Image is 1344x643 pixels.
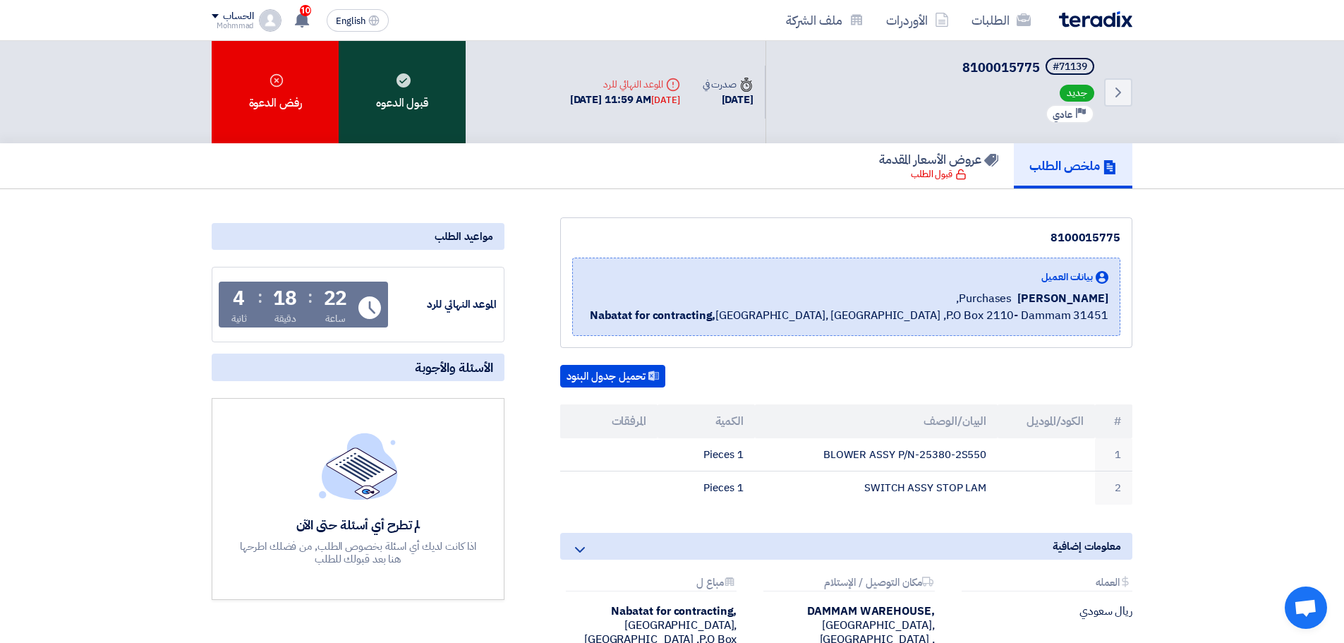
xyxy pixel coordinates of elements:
div: الموعد النهائي للرد [391,296,497,313]
h5: ملخص الطلب [1029,157,1117,174]
div: 22 [324,289,348,308]
span: بيانات العميل [1041,270,1093,284]
span: معلومات إضافية [1053,539,1121,554]
b: DAMMAM WAREHOUSE, [807,603,934,620]
th: # [1095,404,1132,438]
img: profile_test.png [259,9,281,32]
div: : [308,284,313,310]
div: ساعة [325,311,346,326]
h5: عروض الأسعار المقدمة [879,151,998,167]
th: الكود/الموديل [998,404,1095,438]
a: دردشة مفتوحة [1285,587,1327,629]
td: 1 [1095,438,1132,471]
h5: 8100015775 [962,58,1097,78]
th: المرفقات [560,404,658,438]
td: 1 Pieces [658,471,755,505]
b: Nabatat for contracting, [611,603,737,620]
div: مواعيد الطلب [212,223,504,250]
td: SWITCH ASSY STOP LAM [755,471,998,505]
a: الأوردرات [875,4,960,37]
img: Teradix logo [1059,11,1132,28]
div: قبول الدعوه [339,41,466,143]
div: ثانية [231,311,248,326]
div: Mohmmad [212,22,253,30]
span: [GEOGRAPHIC_DATA], [GEOGRAPHIC_DATA] ,P.O Box 2110- Dammam 31451 [590,307,1108,324]
button: تحميل جدول البنود [560,365,665,387]
div: [DATE] [651,93,679,107]
div: مكان التوصيل / الإستلام [763,577,934,591]
span: 10 [300,5,311,16]
a: عروض الأسعار المقدمة قبول الطلب [864,143,1014,188]
span: جديد [1060,85,1094,102]
div: صدرت في [703,77,753,92]
span: [PERSON_NAME] [1017,290,1108,307]
div: #71139 [1053,62,1087,72]
div: 8100015775 [572,229,1120,246]
a: ملف الشركة [775,4,875,37]
span: الأسئلة والأجوبة [415,359,493,375]
th: البيان/الوصف [755,404,998,438]
div: ريال سعودي [956,604,1132,618]
div: العمله [962,577,1132,591]
a: الطلبات [960,4,1042,37]
div: رفض الدعوة [212,41,339,143]
td: 1 Pieces [658,438,755,471]
div: الموعد النهائي للرد [570,77,680,92]
span: English [336,16,365,26]
img: empty_state_list.svg [319,433,398,499]
a: ملخص الطلب [1014,143,1132,188]
div: لم تطرح أي أسئلة حتى الآن [238,517,478,533]
div: قبول الطلب [911,167,967,181]
div: 18 [273,289,297,308]
button: English [327,9,389,32]
div: 4 [233,289,245,308]
th: الكمية [658,404,755,438]
td: 2 [1095,471,1132,505]
span: Purchases, [956,290,1012,307]
b: Nabatat for contracting, [590,307,716,324]
div: الحساب [223,11,253,23]
div: اذا كانت لديك أي اسئلة بخصوص الطلب, من فضلك اطرحها هنا بعد قبولك للطلب [238,540,478,565]
div: مباع ل [566,577,737,591]
div: [DATE] [703,92,753,108]
div: دقيقة [274,311,296,326]
span: عادي [1053,108,1072,121]
div: : [258,284,262,310]
div: [DATE] 11:59 AM [570,92,680,108]
td: BLOWER ASSY P/N-25380-2S550 [755,438,998,471]
span: 8100015775 [962,58,1040,77]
